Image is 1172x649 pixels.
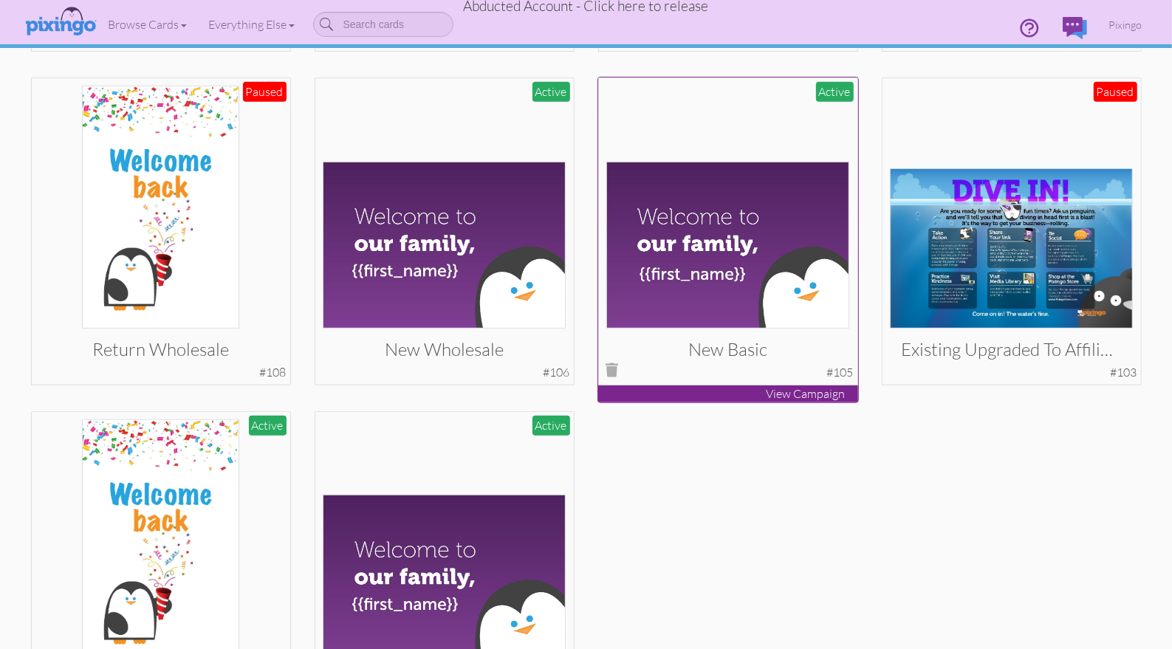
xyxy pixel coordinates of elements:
div: Active [532,82,570,102]
a: Browse Cards [97,6,198,43]
a: Pixingo [1098,6,1154,44]
img: 118444-1-1721289607568-1c21197166d2eb8a-qa.jpg [82,86,239,329]
h3: New Basic [617,340,838,359]
div: #105 [827,364,854,381]
div: Active [249,416,287,436]
p: View Campaign [598,385,858,402]
div: Active [532,416,570,436]
img: 131674-1-1747209603244-b4bc4762b9f4aa29-qa.jpg [323,162,566,329]
span: Pixingo [1109,18,1142,31]
a: Everything Else [198,6,306,43]
div: #103 [1111,364,1137,381]
div: #108 [260,364,287,381]
div: Paused [1094,82,1137,102]
h3: New Wholesale [334,340,555,359]
img: comments.svg [1063,17,1087,39]
div: #106 [544,364,570,381]
img: 130876-1-1745595679207-54ddecf9903b8d09-qa.jpg [606,162,849,329]
div: Active [816,82,854,102]
div: Paused [243,82,287,102]
img: pixingo logo [21,4,100,41]
h3: Existing Upgraded to Affiliate [901,340,1122,359]
h3: Return Wholesale [50,340,271,359]
input: Search cards [313,12,453,37]
img: 117657-1-1719993608379-e62d647a7dbd46bb-qa.jpg [890,168,1133,329]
